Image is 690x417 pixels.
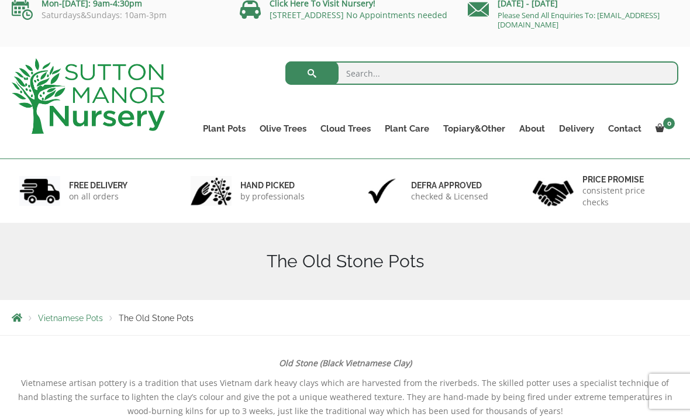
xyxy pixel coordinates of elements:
[253,120,313,137] a: Olive Trees
[582,185,671,208] p: consistent price checks
[12,313,678,322] nav: Breadcrumbs
[196,120,253,137] a: Plant Pots
[12,251,678,272] h1: The Old Stone Pots
[512,120,552,137] a: About
[240,180,305,191] h6: hand picked
[663,118,675,129] span: 0
[69,191,127,202] p: on all orders
[552,120,601,137] a: Delivery
[601,120,648,137] a: Contact
[119,313,194,323] span: The Old Stone Pots
[378,120,436,137] a: Plant Care
[498,10,660,30] a: Please Send All Enquiries To: [EMAIL_ADDRESS][DOMAIN_NAME]
[240,191,305,202] p: by professionals
[19,176,60,206] img: 1.jpg
[313,120,378,137] a: Cloud Trees
[270,9,447,20] a: [STREET_ADDRESS] No Appointments needed
[285,61,679,85] input: Search...
[38,313,103,323] a: Vietnamese Pots
[361,176,402,206] img: 3.jpg
[533,173,574,209] img: 4.jpg
[648,120,678,137] a: 0
[436,120,512,137] a: Topiary&Other
[411,180,488,191] h6: Defra approved
[12,58,165,134] img: logo
[411,191,488,202] p: checked & Licensed
[582,174,671,185] h6: Price promise
[69,180,127,191] h6: FREE DELIVERY
[191,176,232,206] img: 2.jpg
[12,11,222,20] p: Saturdays&Sundays: 10am-3pm
[279,357,412,368] strong: Old Stone (Black Vietnamese Clay)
